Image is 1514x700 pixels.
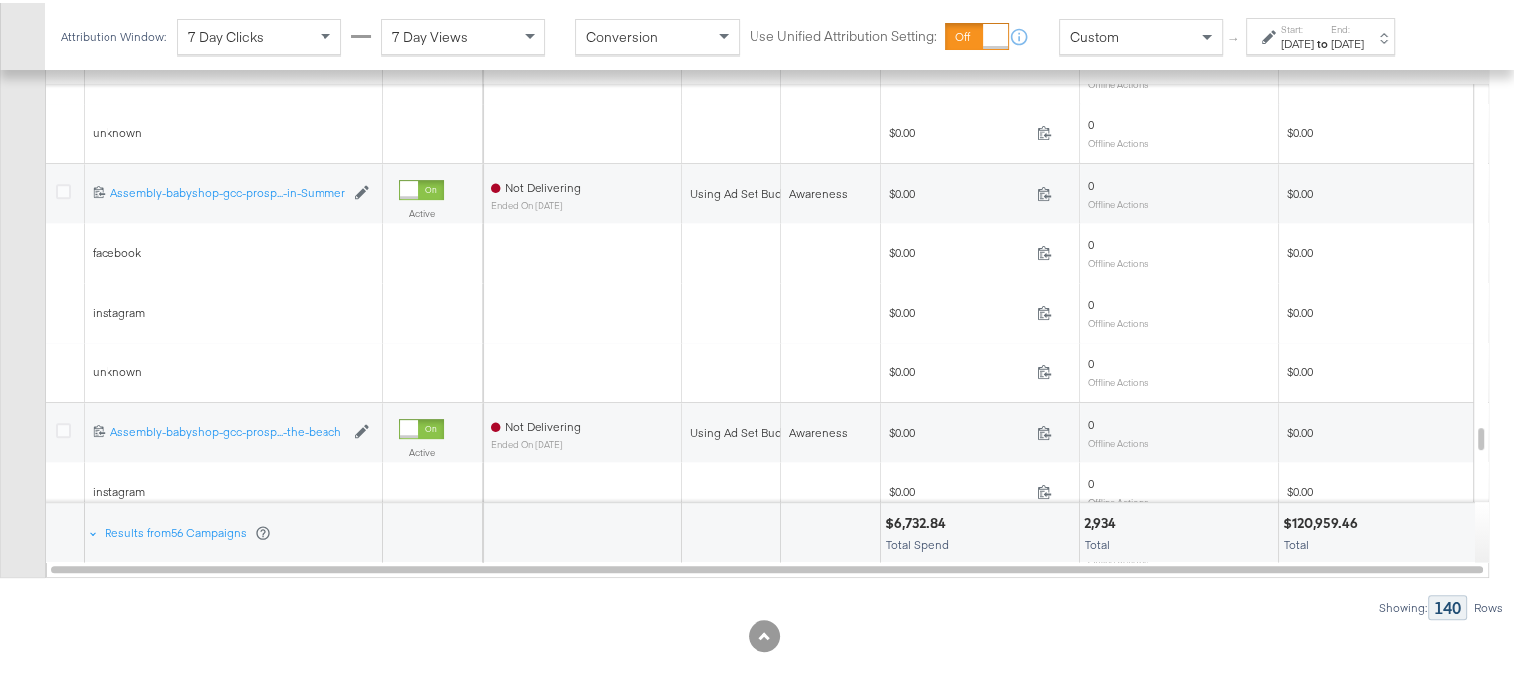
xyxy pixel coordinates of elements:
[1085,534,1110,549] span: Total
[1284,534,1309,549] span: Total
[1287,361,1313,376] span: $0.00
[1088,134,1149,146] sub: Offline Actions
[93,242,141,257] span: facebook
[93,122,142,137] span: unknown
[789,422,848,437] span: Awareness
[392,25,468,43] span: 7 Day Views
[690,422,800,438] div: Using Ad Set Budget
[750,24,937,43] label: Use Unified Attribution Setting:
[1070,25,1119,43] span: Custom
[1473,598,1504,612] div: Rows
[110,421,344,438] a: Assembly-babyshop-gcc-prosp...-the-beach
[1088,175,1094,190] span: 0
[1088,234,1094,249] span: 0
[1287,422,1313,437] span: $0.00
[89,500,275,560] div: Results from56 Campaigns
[188,25,264,43] span: 7 Day Clicks
[1088,115,1094,129] span: 0
[1331,20,1364,33] label: End:
[885,511,952,530] div: $6,732.84
[1088,414,1094,429] span: 0
[1428,592,1467,617] div: 140
[505,177,581,192] span: Not Delivering
[399,204,444,217] label: Active
[1088,473,1094,488] span: 0
[690,183,800,199] div: Using Ad Set Budget
[93,302,145,317] span: instagram
[1378,598,1428,612] div: Showing:
[1088,493,1149,505] sub: Offline Actions
[110,182,344,199] a: Assembly-babyshop-gcc-prosp...-in-Summer
[1084,511,1122,530] div: 2,934
[586,25,658,43] span: Conversion
[491,197,581,208] sub: ended on [DATE]
[1088,373,1149,385] sub: Offline Actions
[889,242,1029,257] span: $0.00
[1088,254,1149,266] sub: Offline Actions
[1088,314,1149,326] sub: Offline Actions
[1283,511,1364,530] div: $120,959.46
[1287,242,1313,257] span: $0.00
[110,421,344,437] div: Assembly-babyshop-gcc-prosp...-the-beach
[889,302,1029,317] span: $0.00
[1287,481,1313,496] span: $0.00
[1287,183,1313,198] span: $0.00
[1281,20,1314,33] label: Start:
[1287,122,1313,137] span: $0.00
[93,361,142,376] span: unknown
[889,361,1029,376] span: $0.00
[1281,33,1314,49] div: [DATE]
[889,183,1029,198] span: $0.00
[93,481,145,496] span: instagram
[105,522,271,538] div: Results from 56 Campaigns
[1225,34,1244,41] span: ↑
[1088,195,1149,207] sub: Offline Actions
[889,122,1029,137] span: $0.00
[889,481,1029,496] span: $0.00
[491,436,581,447] sub: ended on [DATE]
[886,534,949,549] span: Total Spend
[505,416,581,431] span: Not Delivering
[1088,294,1094,309] span: 0
[60,27,167,41] div: Attribution Window:
[1331,33,1364,49] div: [DATE]
[789,183,848,198] span: Awareness
[399,443,444,456] label: Active
[1314,33,1331,48] strong: to
[1287,302,1313,317] span: $0.00
[110,182,344,198] div: Assembly-babyshop-gcc-prosp...-in-Summer
[1088,353,1094,368] span: 0
[1088,434,1149,446] sub: Offline Actions
[889,422,1029,437] span: $0.00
